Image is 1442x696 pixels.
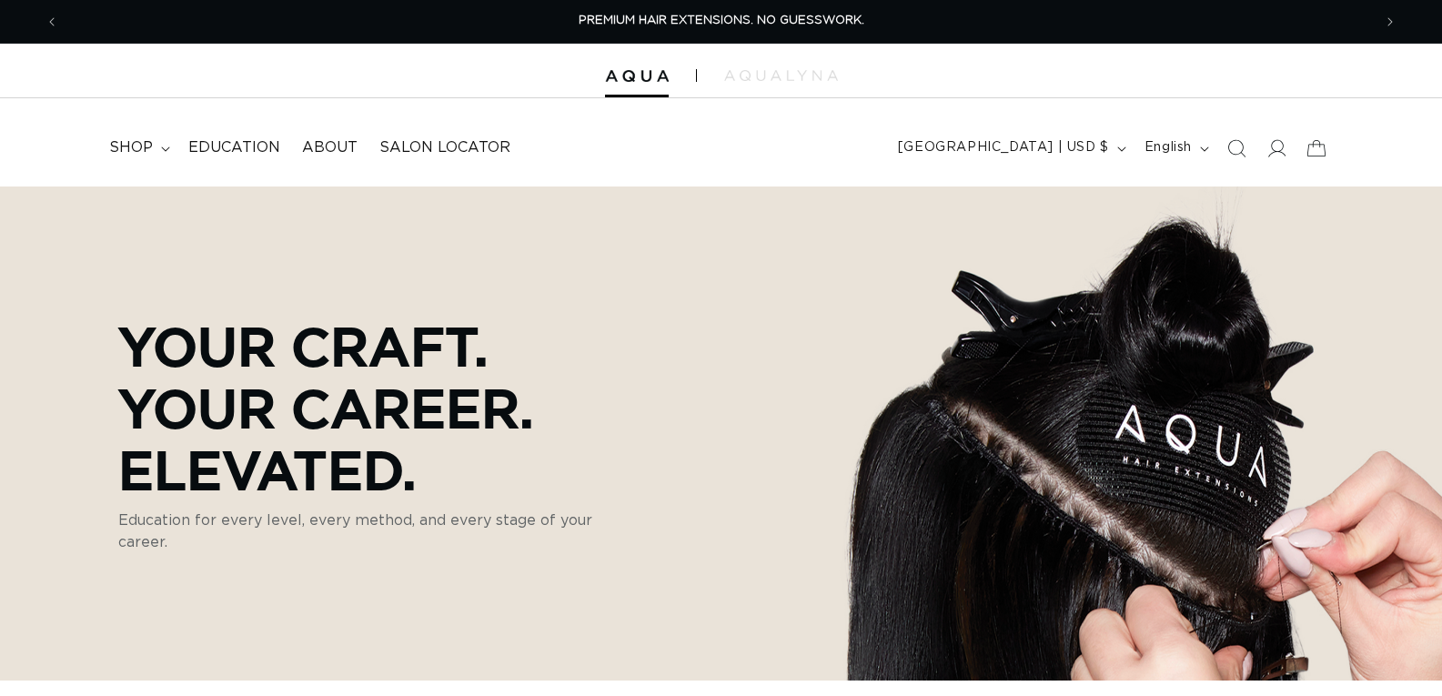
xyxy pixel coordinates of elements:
button: English [1134,131,1216,166]
span: PREMIUM HAIR EXTENSIONS. NO GUESSWORK. [579,15,864,26]
span: [GEOGRAPHIC_DATA] | USD $ [898,138,1109,157]
p: Your Craft. Your Career. Elevated. [118,315,637,500]
span: Salon Locator [379,138,510,157]
button: Next announcement [1370,5,1410,39]
a: About [291,127,368,168]
span: shop [109,138,153,157]
span: English [1145,138,1192,157]
summary: shop [98,127,177,168]
p: Education for every level, every method, and every stage of your career. [118,509,637,553]
img: Aqua Hair Extensions [605,70,669,83]
span: Education [188,138,280,157]
button: Previous announcement [32,5,72,39]
summary: Search [1216,128,1256,168]
a: Education [177,127,291,168]
img: aqualyna.com [724,70,838,81]
a: Salon Locator [368,127,521,168]
span: About [302,138,358,157]
button: [GEOGRAPHIC_DATA] | USD $ [887,131,1134,166]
